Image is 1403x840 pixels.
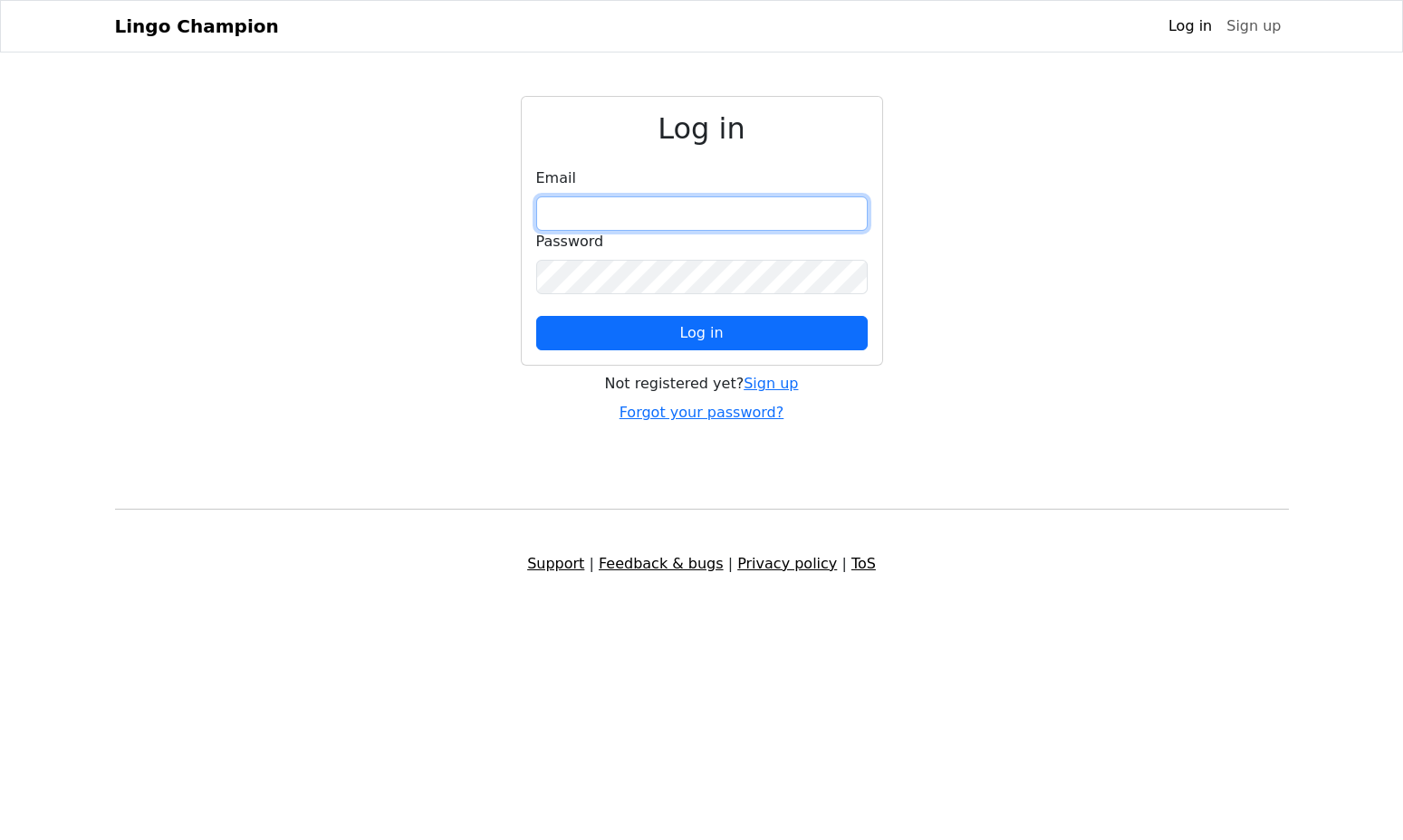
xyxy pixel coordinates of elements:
div: | | | [104,553,1300,575]
span: Log in [679,324,723,341]
a: Log in [1161,8,1219,44]
button: Log in [536,316,868,350]
a: Sign up [744,375,798,392]
a: Feedback & bugs [599,555,724,572]
a: Lingo Champion [115,8,279,44]
a: Privacy policy [737,555,837,572]
label: Password [536,231,604,253]
a: Support [527,555,584,572]
a: ToS [851,555,876,572]
h2: Log in [536,111,868,146]
label: Email [536,167,576,189]
div: Not registered yet? [521,373,883,395]
a: Forgot your password? [620,404,784,421]
a: Sign up [1219,8,1288,44]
